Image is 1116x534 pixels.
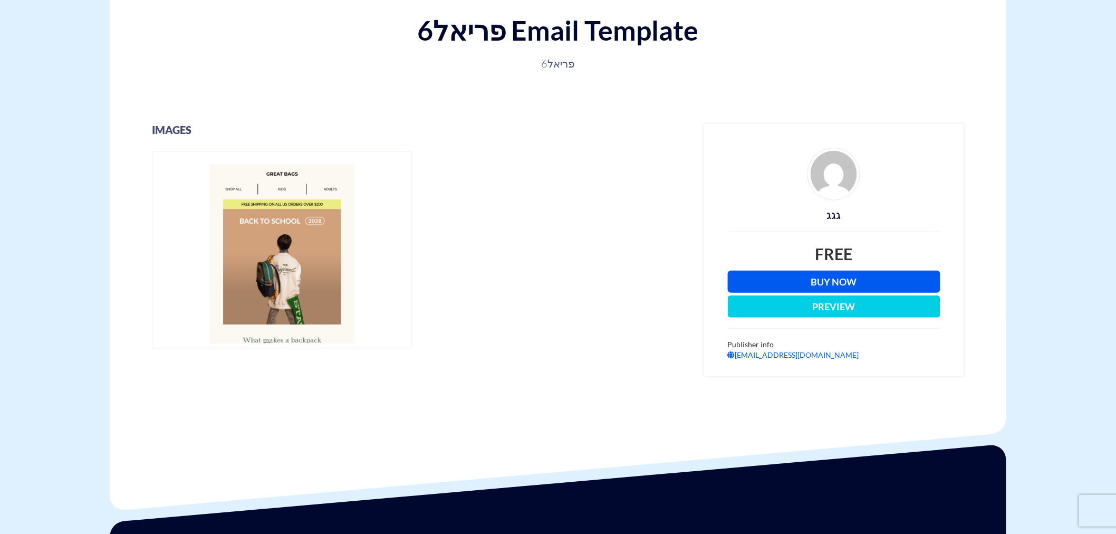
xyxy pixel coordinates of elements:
[152,151,412,349] img: פריאל6 - templates
[728,295,940,318] button: Preview
[728,350,859,359] a: [EMAIL_ADDRESS][DOMAIN_NAME]
[208,56,908,71] p: פריאל6
[728,243,940,265] div: Free
[120,15,996,45] h1: פריאל6 Email Template
[807,148,860,201] img: d4fe36f24926ae2e6254bfc5557d6d03
[152,124,688,136] h3: images
[728,208,940,221] h3: גגג
[728,271,940,293] a: Buy Now
[728,340,774,349] span: Publisher info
